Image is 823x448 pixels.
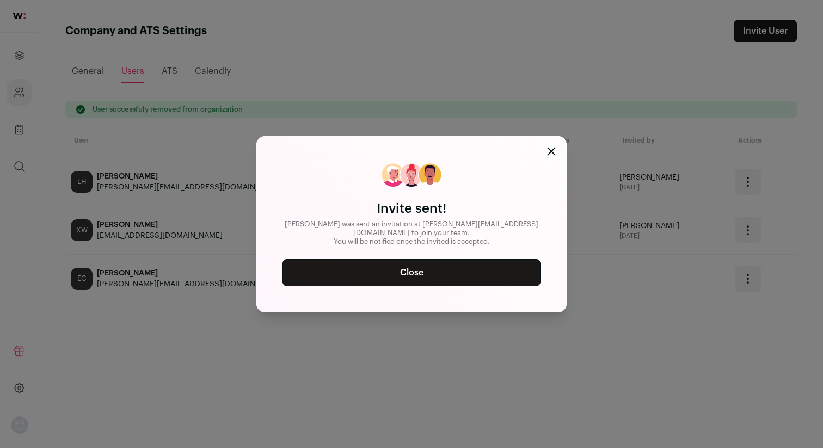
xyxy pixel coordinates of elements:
button: Close modal [547,147,556,156]
div: You will be notified once the invited is accepted. [282,237,541,246]
img: collaborators-005e74d49747c0a9143e429f6147821912a8bda09059ecdfa30ace70f5cb51b7.png [380,162,443,187]
a: Close [282,259,541,286]
h2: Invite sent! [282,200,541,218]
div: [PERSON_NAME] was sent an invitation at [PERSON_NAME][EMAIL_ADDRESS][DOMAIN_NAME] to join your team. [282,220,541,237]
